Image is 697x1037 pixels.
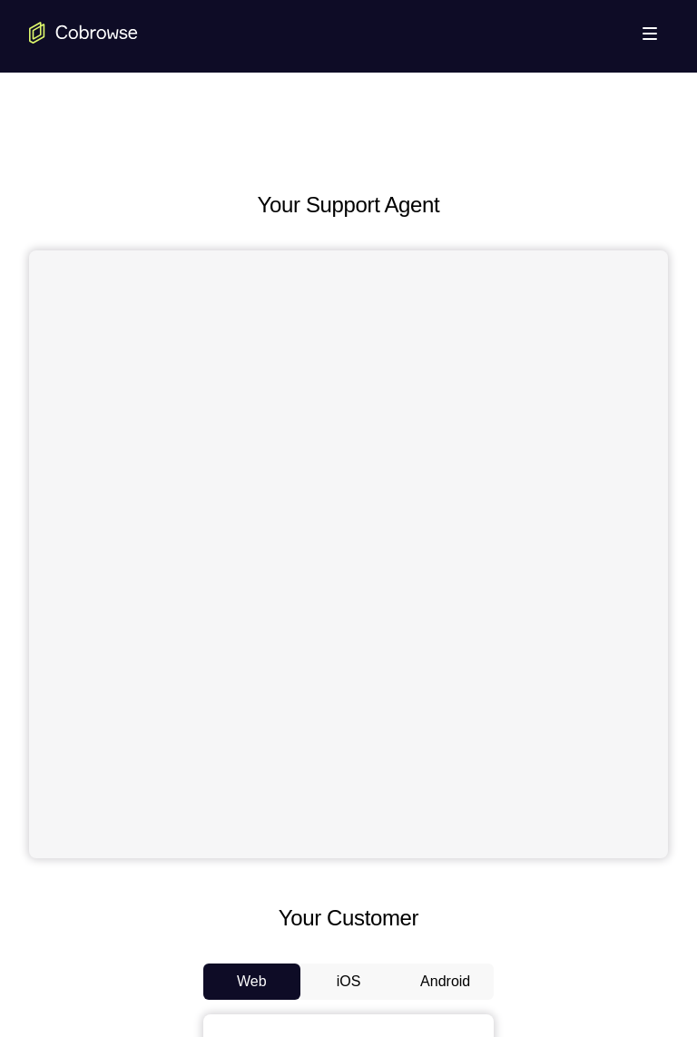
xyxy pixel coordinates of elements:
button: iOS [300,964,398,1000]
button: Android [397,964,494,1000]
h2: Your Customer [29,902,668,934]
h2: Your Support Agent [29,189,668,221]
iframe: Agent [29,250,668,858]
button: Web [203,964,300,1000]
a: Go to the home page [29,22,138,44]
